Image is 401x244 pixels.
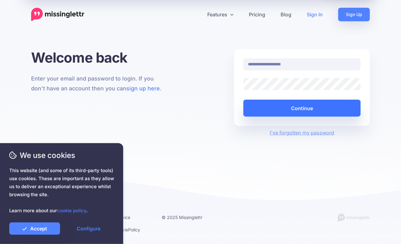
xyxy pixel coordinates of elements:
[126,85,160,92] a: sign up here
[57,208,86,213] a: cookie policy
[200,8,241,21] a: Features
[9,150,114,161] span: We use cookies
[273,8,299,21] a: Blog
[299,8,330,21] a: Sign In
[63,222,114,235] a: Configure
[241,8,273,21] a: Pricing
[31,74,167,93] p: Enter your email and password to login. If you don't have an account then you can .
[270,130,334,136] a: I've forgotten my password
[243,100,361,117] button: Continue
[9,167,114,215] span: This website (and some of its third-party tools) use cookies. These are important as they allow u...
[31,49,167,66] h1: Welcome back
[162,213,218,221] li: © 2025 Missinglettr
[9,222,60,235] a: Accept
[96,226,152,234] li: & Policy
[338,8,370,21] a: Sign Up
